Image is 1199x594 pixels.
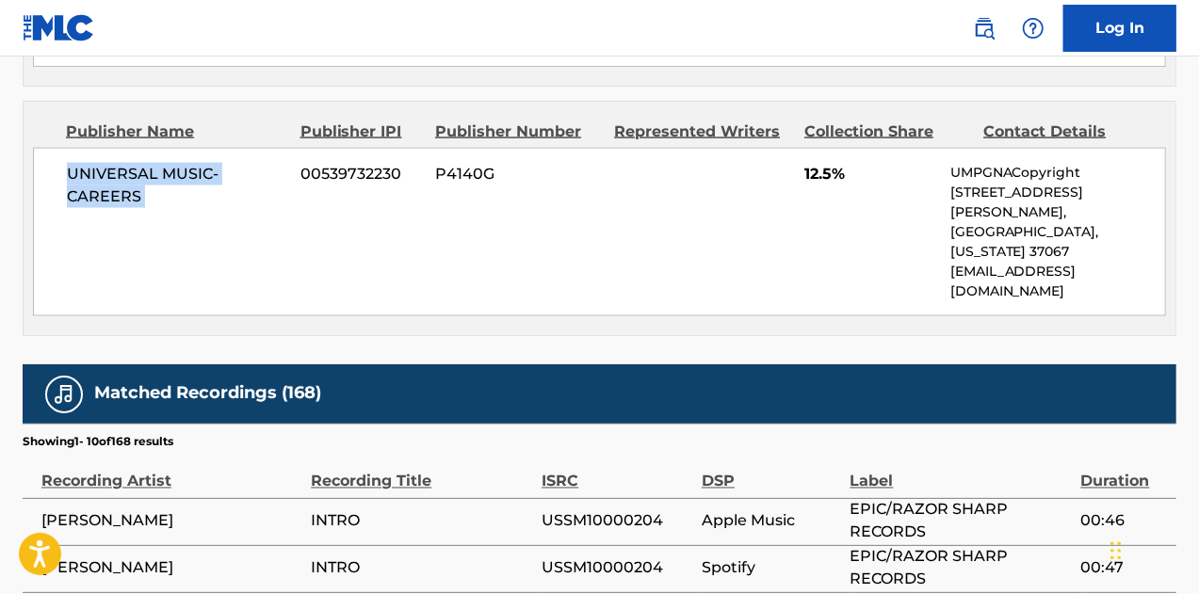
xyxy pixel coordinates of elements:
[41,451,301,493] div: Recording Artist
[542,451,692,493] div: ISRC
[67,163,286,208] span: UNIVERSAL MUSIC-CAREERS
[94,383,321,405] h5: Matched Recordings (168)
[53,383,75,406] img: Matched Recordings
[804,163,936,185] span: 12.5%
[614,120,790,143] div: Represented Writers
[1110,522,1122,579] div: Drag
[1105,504,1199,594] iframe: Chat Widget
[1063,5,1176,52] a: Log In
[950,222,1165,262] p: [GEOGRAPHIC_DATA], [US_STATE] 37067
[804,120,969,143] div: Collection Share
[1081,451,1167,493] div: Duration
[702,557,841,580] span: Spotify
[851,546,1072,591] span: EPIC/RAZOR SHARP RECORDS
[702,510,841,533] span: Apple Music
[311,557,532,580] span: INTRO
[950,183,1165,222] p: [STREET_ADDRESS][PERSON_NAME],
[311,510,532,533] span: INTRO
[1081,510,1167,533] span: 00:46
[1081,557,1167,580] span: 00:47
[983,120,1148,143] div: Contact Details
[851,451,1072,493] div: Label
[23,434,173,451] p: Showing 1 - 10 of 168 results
[950,163,1165,183] p: UMPGNACopyright
[542,557,692,580] span: USSM10000204
[311,451,532,493] div: Recording Title
[950,262,1165,301] p: [EMAIL_ADDRESS][DOMAIN_NAME]
[1014,9,1052,47] div: Help
[965,9,1003,47] a: Public Search
[702,451,841,493] div: DSP
[66,120,286,143] div: Publisher Name
[435,163,600,185] span: P4140G
[23,14,95,41] img: MLC Logo
[300,120,421,143] div: Publisher IPI
[41,510,301,533] span: [PERSON_NAME]
[851,499,1072,544] span: EPIC/RAZOR SHARP RECORDS
[300,163,421,185] span: 00539732230
[435,120,600,143] div: Publisher Number
[973,17,996,40] img: search
[1022,17,1045,40] img: help
[41,557,301,580] span: [PERSON_NAME]
[542,510,692,533] span: USSM10000204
